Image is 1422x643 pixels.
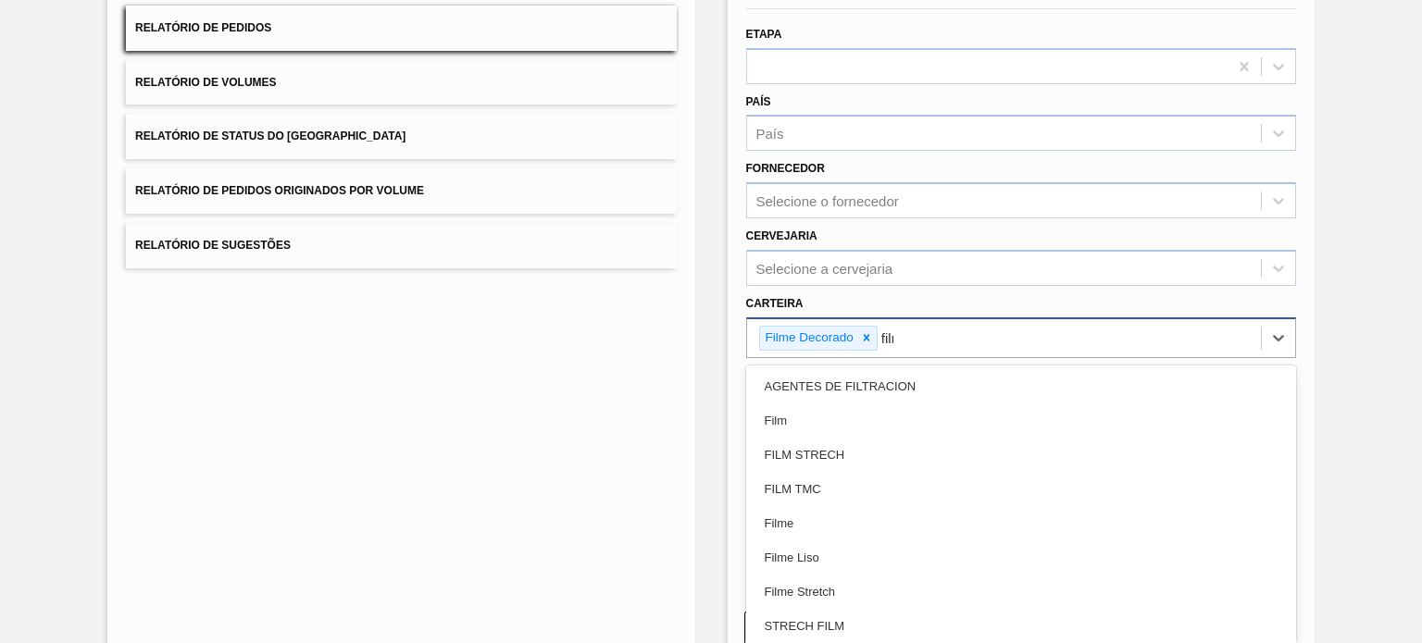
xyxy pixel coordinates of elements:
label: Carteira [746,297,804,310]
div: País [756,126,784,142]
span: Relatório de Sugestões [135,239,291,252]
span: Relatório de Status do [GEOGRAPHIC_DATA] [135,130,405,142]
div: Filme Liso [746,540,1296,575]
div: Filme Decorado [760,327,856,350]
button: Relatório de Pedidos [126,6,676,51]
label: Fornecedor [746,162,825,175]
button: Relatório de Volumes [126,60,676,105]
button: Relatório de Sugestões [126,223,676,268]
div: Selecione a cervejaria [756,260,893,276]
button: Relatório de Status do [GEOGRAPHIC_DATA] [126,114,676,159]
div: Filme Stretch [746,575,1296,609]
label: Etapa [746,28,782,41]
div: Filme [746,506,1296,540]
label: Cervejaria [746,229,817,242]
div: FILM STRECH [746,438,1296,472]
div: Film [746,403,1296,438]
label: País [746,95,771,108]
span: Relatório de Volumes [135,76,276,89]
div: STRECH FILM [746,609,1296,643]
span: Relatório de Pedidos Originados por Volume [135,184,424,197]
div: FILM TMC [746,472,1296,506]
div: Selecione o fornecedor [756,193,899,209]
button: Relatório de Pedidos Originados por Volume [126,168,676,214]
div: AGENTES DE FILTRACION [746,369,1296,403]
span: Relatório de Pedidos [135,21,271,34]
